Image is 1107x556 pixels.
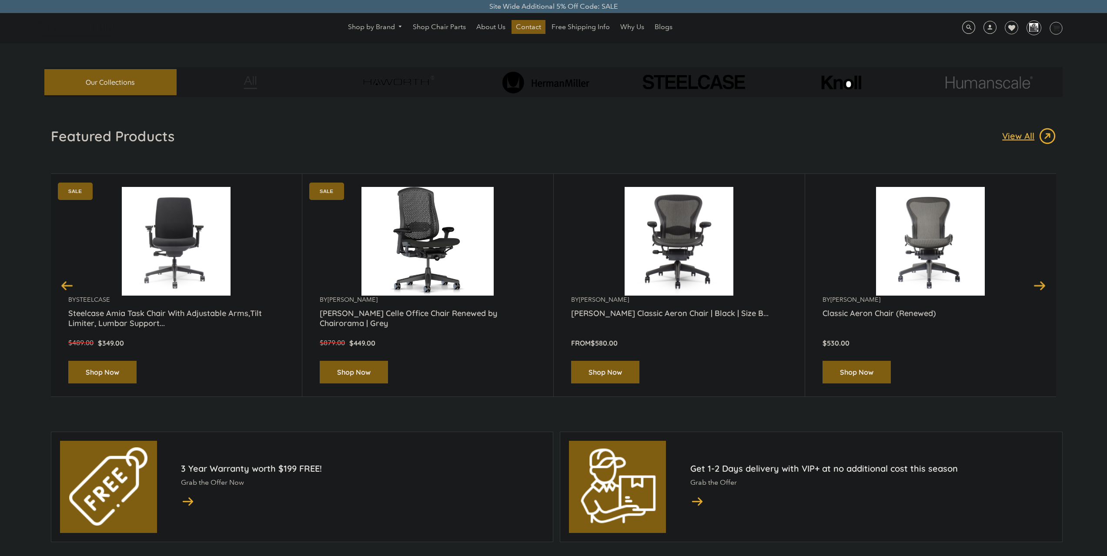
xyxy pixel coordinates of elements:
p: by [571,296,787,304]
img: WhatsApp_Image_2024-07-12_at_16.23.01.webp [1027,21,1040,34]
span: $530.00 [823,339,849,347]
button: Previous [60,278,75,293]
img: image_10_1.png [802,74,880,90]
h2: 3 Year Warranty worth $199 FREE! [181,463,544,474]
p: by [68,296,284,304]
h2: Get 1-2 Days delivery with VIP+ at no additional cost this season [690,463,1053,474]
span: Blogs [655,23,672,32]
img: image_7_14f0750b-d084-457f-979a-a1ab9f6582c4.png [337,67,459,98]
p: Grab the Offer [690,478,1053,487]
a: [PERSON_NAME] [830,296,880,303]
nav: DesktopNavigation [157,20,863,36]
a: Free Shipping Info [547,20,614,34]
a: Shop Now [68,361,137,384]
img: chairorama [33,21,120,36]
img: Amia Chair by chairorama.com [68,187,284,296]
img: image_14.png [690,494,704,508]
a: About Us [472,20,510,34]
text: SALE [320,188,333,194]
a: [PERSON_NAME] Classic Aeron Chair | Black | Size B... [571,308,787,330]
img: image_8_173eb7e0-7579-41b4-bc8e-4ba0b8ba93e8.png [485,71,607,93]
a: Shop Now [320,361,388,384]
a: Shop Chair Parts [408,20,470,34]
span: Free Shipping Info [552,23,610,32]
a: View All [1002,127,1056,145]
a: Shop Now [571,361,639,384]
p: From [571,339,787,348]
span: Shop Chair Parts [413,23,466,32]
span: $489.00 [68,339,94,347]
button: Next [1032,278,1047,293]
img: image_11.png [928,76,1050,89]
span: $349.00 [98,339,124,347]
span: $879.00 [320,339,345,347]
a: Featured Products [51,127,174,152]
a: [PERSON_NAME] Celle Office Chair Renewed by Chairorama | Grey [320,308,536,330]
a: Herman Miller Classic Aeron Chair | Black | Size B (Renewed) - chairorama Herman Miller Classic A... [571,187,787,296]
img: PHOTO-2024-07-09-00-53-10-removebg-preview.png [622,72,765,92]
span: $449.00 [349,339,375,347]
img: image_12.png [226,76,274,89]
text: SALE [68,188,82,194]
a: Contact [512,20,545,34]
a: Classic Aeron Chair (Renewed) [823,308,1039,330]
img: Herman Miller Classic Aeron Chair | Black | Size B (Renewed) - chairorama [571,187,787,296]
a: Steelcase Amia Task Chair With Adjustable Arms,Tilt Limiter, Lumbar Support... [68,308,284,330]
img: image_13.png [1039,127,1056,145]
p: by [320,296,536,304]
span: Why Us [620,23,644,32]
a: Shop Now [823,361,891,384]
span: About Us [476,23,505,32]
p: View All [1002,130,1039,142]
img: Classic Aeron Chair (Renewed) - chairorama [823,187,1039,296]
span: $580.00 [591,339,618,347]
img: free.png [69,447,147,526]
a: Blogs [650,20,677,34]
span: Contact [516,23,541,32]
p: Grab the Offer Now [181,478,544,487]
p: by [823,296,1039,304]
a: Herman Miller Celle Office Chair Renewed by Chairorama | Grey - chairorama Herman Miller Celle Of... [320,187,536,296]
a: [PERSON_NAME] [579,296,629,303]
img: Herman Miller Celle Office Chair Renewed by Chairorama | Grey - chairorama [320,187,536,296]
a: Steelcase [76,296,110,303]
a: Shop by Brand [344,20,407,34]
a: [PERSON_NAME] [328,296,378,303]
a: Amia Chair by chairorama.com Renewed Amia Chair chairorama.com [68,187,284,296]
a: Classic Aeron Chair (Renewed) - chairorama Classic Aeron Chair (Renewed) - chairorama [823,187,1039,296]
h1: Featured Products [51,127,174,145]
a: Why Us [616,20,649,34]
img: image_14.png [181,494,195,508]
a: Our Collections [44,69,177,96]
img: delivery-man.png [579,447,657,526]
